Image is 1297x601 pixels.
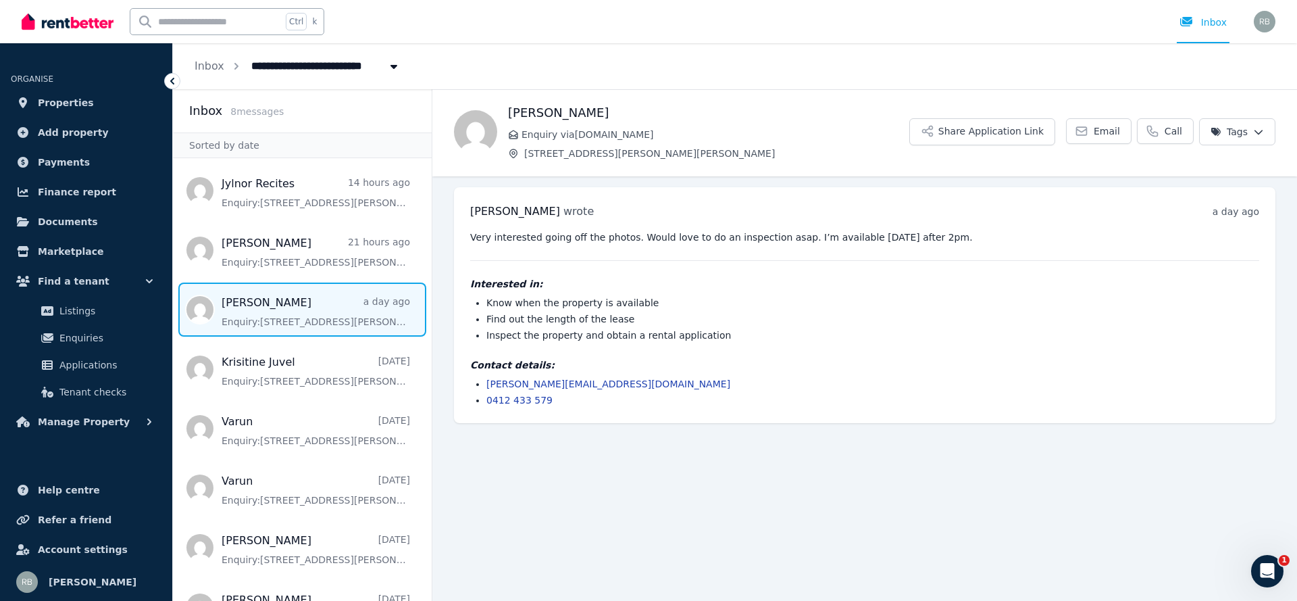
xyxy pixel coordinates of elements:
[22,11,113,32] img: RentBetter
[11,536,161,563] a: Account settings
[508,103,909,122] h1: [PERSON_NAME]
[222,235,410,269] a: [PERSON_NAME]21 hours agoEnquiry:[STREET_ADDRESS][PERSON_NAME][PERSON_NAME].
[1066,118,1131,144] a: Email
[486,379,730,389] a: [PERSON_NAME][EMAIL_ADDRESS][DOMAIN_NAME]
[486,395,553,406] a: 0412 433 579
[59,357,151,373] span: Applications
[1179,16,1227,29] div: Inbox
[1211,125,1248,139] span: Tags
[454,110,497,153] img: Abel Tuiloma
[222,354,410,388] a: Krisitine Juvel[DATE]Enquiry:[STREET_ADDRESS][PERSON_NAME][PERSON_NAME].
[1199,118,1275,145] button: Tags
[486,296,1259,310] li: Know when the property is available
[38,214,98,230] span: Documents
[486,312,1259,326] li: Find out the length of the lease
[222,176,410,210] a: Jylnor Recites14 hours agoEnquiry:[STREET_ADDRESS][PERSON_NAME][PERSON_NAME].
[49,574,136,590] span: [PERSON_NAME]
[38,154,90,170] span: Payments
[470,231,1259,244] pre: Very interested going off the photos. Would love to do an inspection asap. I’m available [DATE] a...
[16,379,156,406] a: Tenant checks
[222,533,410,567] a: [PERSON_NAME][DATE]Enquiry:[STREET_ADDRESS][PERSON_NAME][PERSON_NAME].
[470,277,1259,291] h4: Interested in:
[1213,206,1259,217] time: a day ago
[1165,124,1182,138] span: Call
[524,147,909,160] span: [STREET_ADDRESS][PERSON_NAME][PERSON_NAME]
[11,89,161,116] a: Properties
[222,414,410,448] a: Varun[DATE]Enquiry:[STREET_ADDRESS][PERSON_NAME][PERSON_NAME].
[522,128,909,141] span: Enquiry via [DOMAIN_NAME]
[38,512,111,528] span: Refer a friend
[1137,118,1194,144] a: Call
[38,273,109,289] span: Find a tenant
[38,542,128,558] span: Account settings
[11,74,53,84] span: ORGANISE
[11,238,161,265] a: Marketplace
[189,101,222,120] h2: Inbox
[11,149,161,176] a: Payments
[38,124,109,141] span: Add property
[195,59,224,72] a: Inbox
[16,352,156,379] a: Applications
[59,330,151,346] span: Enquiries
[563,205,594,218] span: wrote
[59,303,151,319] span: Listings
[1251,555,1283,587] iframe: Intercom live chat
[470,358,1259,372] h4: Contact details:
[11,506,161,533] a: Refer a friend
[470,205,560,218] span: [PERSON_NAME]
[230,106,284,117] span: 8 message s
[286,13,307,30] span: Ctrl
[38,184,116,200] span: Finance report
[11,178,161,206] a: Finance report
[312,16,317,27] span: k
[38,243,103,260] span: Marketplace
[173,43,422,89] nav: Breadcrumb
[11,477,161,504] a: Help centre
[1094,124,1120,138] span: Email
[11,208,161,235] a: Documents
[11,119,161,146] a: Add property
[38,414,130,430] span: Manage Property
[909,118,1055,145] button: Share Application Link
[59,384,151,400] span: Tenant checks
[486,329,1259,342] li: Inspect the property and obtain a rental application
[16,324,156,352] a: Enquiries
[16,297,156,324] a: Listings
[222,473,410,507] a: Varun[DATE]Enquiry:[STREET_ADDRESS][PERSON_NAME][PERSON_NAME].
[38,482,100,498] span: Help centre
[222,295,410,329] a: [PERSON_NAME]a day agoEnquiry:[STREET_ADDRESS][PERSON_NAME][PERSON_NAME].
[1279,555,1290,566] span: 1
[11,268,161,295] button: Find a tenant
[173,133,432,158] div: Sorted by date
[11,408,161,435] button: Manage Property
[38,95,94,111] span: Properties
[1254,11,1275,32] img: Raj Bala
[16,571,38,593] img: Raj Bala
